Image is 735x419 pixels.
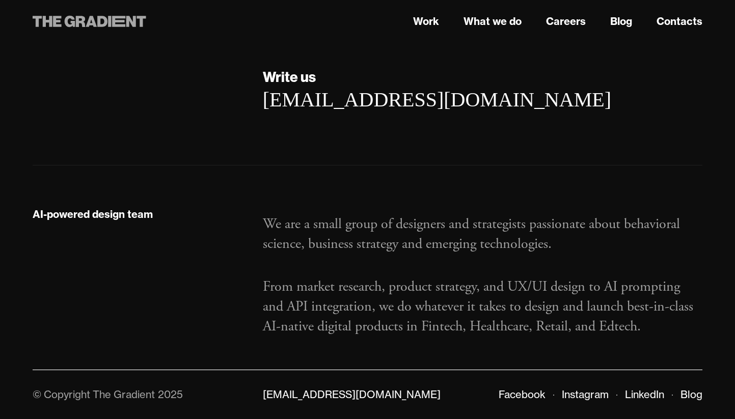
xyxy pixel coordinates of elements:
[263,88,611,111] a: [EMAIL_ADDRESS][DOMAIN_NAME]
[263,68,316,86] strong: Write us
[625,388,664,401] a: LinkedIn
[499,388,546,401] a: Facebook
[33,208,153,220] strong: AI-powered design team
[562,388,609,401] a: Instagram
[413,14,439,29] a: Work
[680,388,702,401] a: Blog
[263,214,702,254] p: We are a small group of designers and strategists passionate about behavioral science, business s...
[263,388,441,401] a: [EMAIL_ADDRESS][DOMAIN_NAME]
[158,388,183,401] div: 2025
[657,14,702,29] a: Contacts
[610,14,632,29] a: Blog
[33,388,155,401] div: © Copyright The Gradient
[464,14,522,29] a: What we do
[546,14,586,29] a: Careers
[263,277,702,337] p: From market research, product strategy, and UX/UI design to AI prompting and API integration, we ...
